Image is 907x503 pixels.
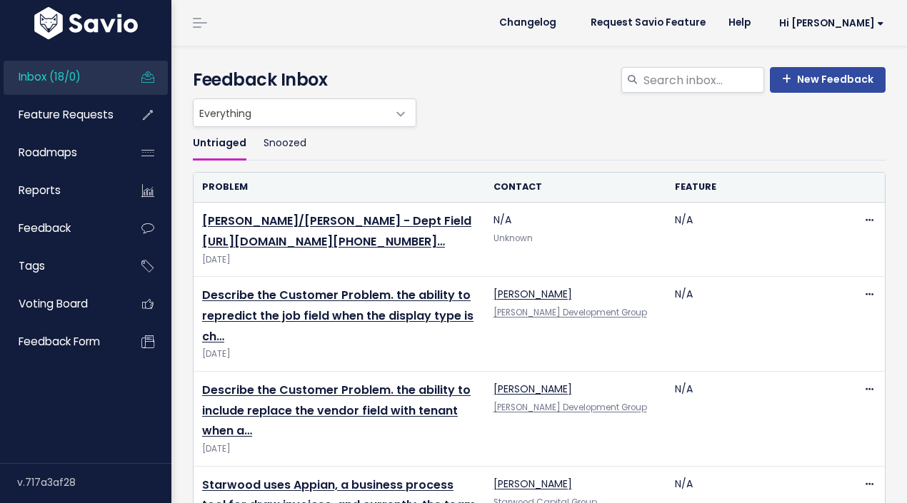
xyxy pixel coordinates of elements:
td: N/A [666,371,848,466]
a: [PERSON_NAME] [493,382,572,396]
th: Feature [666,173,848,202]
a: Describe the Customer Problem. the ability to repredict the job field when the display type is ch… [202,287,473,345]
h4: Feedback Inbox [193,67,886,93]
a: Request Savio Feature [579,12,717,34]
span: [DATE] [202,253,476,268]
a: Voting Board [4,288,119,320]
span: Changelog [499,18,556,28]
a: [PERSON_NAME] [493,287,572,301]
th: Problem [194,173,485,202]
a: New Feedback [770,67,886,93]
span: Roadmaps [19,145,77,160]
span: Feedback [19,220,71,235]
a: [PERSON_NAME] Development Group [493,307,647,318]
span: Voting Board [19,296,88,311]
span: [DATE] [202,442,476,457]
span: Reports [19,183,61,198]
a: [PERSON_NAME] [493,477,572,491]
a: Hi [PERSON_NAME] [762,12,896,34]
input: Search inbox... [642,67,764,93]
span: Feature Requests [19,107,114,122]
span: Hi [PERSON_NAME] [779,18,884,29]
img: logo-white.9d6f32f41409.svg [31,7,141,39]
a: Snoozed [264,127,306,161]
span: Inbox (18/0) [19,69,81,84]
span: Unknown [493,233,533,244]
a: Tags [4,250,119,283]
span: Everything [193,98,416,127]
ul: Filter feature requests [193,127,886,161]
span: [DATE] [202,347,476,362]
a: Feedback form [4,325,119,358]
a: Roadmaps [4,136,119,169]
a: [PERSON_NAME] Development Group [493,402,647,413]
div: v.717a3af28 [17,464,171,501]
a: Reports [4,174,119,207]
td: N/A [485,203,667,277]
a: Describe the Customer Problem. the ability to include replace the vendor field with tenant when a… [202,382,471,440]
a: Untriaged [193,127,246,161]
span: Tags [19,258,45,273]
a: Inbox (18/0) [4,61,119,93]
a: Help [717,12,762,34]
span: Everything [194,99,387,126]
span: Feedback form [19,334,100,349]
a: [PERSON_NAME]/[PERSON_NAME] - Dept Field [URL][DOMAIN_NAME][PHONE_NUMBER]… [202,213,471,250]
a: Feature Requests [4,98,119,131]
th: Contact [485,173,667,202]
a: Feedback [4,212,119,245]
td: N/A [666,203,848,277]
td: N/A [666,277,848,372]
